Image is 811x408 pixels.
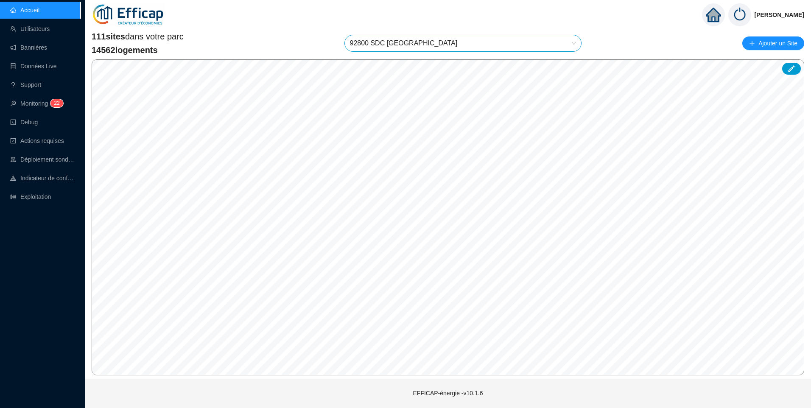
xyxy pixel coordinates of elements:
span: dans votre parc [92,31,184,42]
span: 14562 logements [92,44,184,56]
a: teamUtilisateurs [10,25,50,32]
a: slidersExploitation [10,193,51,200]
span: plus [749,40,755,46]
a: monitorMonitoring22 [10,100,61,107]
span: 92800 SDC Le France [350,35,576,51]
a: heat-mapIndicateur de confort [10,175,75,182]
span: home [706,7,721,22]
button: Ajouter un Site [742,36,804,50]
span: 111 sites [92,32,125,41]
a: codeDebug [10,119,38,126]
a: databaseDonnées Live [10,63,57,70]
span: [PERSON_NAME] [755,1,804,28]
span: Ajouter un Site [758,37,797,49]
a: notificationBannières [10,44,47,51]
sup: 22 [50,99,63,107]
canvas: Map [92,60,804,375]
a: clusterDéploiement sondes [10,156,75,163]
span: 2 [57,100,60,106]
span: 2 [54,100,57,106]
a: questionSupport [10,81,41,88]
a: homeAccueil [10,7,39,14]
img: power [728,3,751,26]
span: EFFICAP-énergie - v10.1.6 [413,390,483,397]
span: check-square [10,138,16,144]
span: Actions requises [20,137,64,144]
